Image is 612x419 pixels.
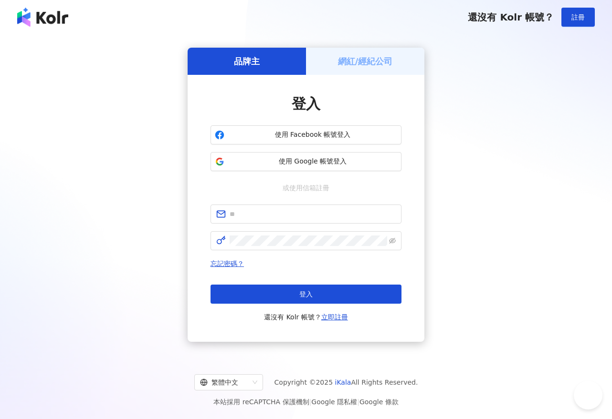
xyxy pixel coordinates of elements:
[321,313,348,321] a: 立即註冊
[309,398,312,406] span: |
[228,157,397,166] span: 使用 Google 帳號登入
[292,95,320,112] span: 登入
[234,55,260,67] h5: 品牌主
[311,398,357,406] a: Google 隱私權
[357,398,359,406] span: |
[274,377,418,388] span: Copyright © 2025 All Rights Reserved.
[468,11,554,23] span: 還沒有 Kolr 帳號？
[200,375,249,390] div: 繁體中文
[574,381,602,409] iframe: Help Scout Beacon - Open
[211,260,244,267] a: 忘記密碼？
[211,285,401,304] button: 登入
[561,8,595,27] button: 註冊
[299,290,313,298] span: 登入
[389,237,396,244] span: eye-invisible
[276,183,336,193] span: 或使用信箱註冊
[335,378,351,386] a: iKala
[17,8,68,27] img: logo
[264,311,348,323] span: 還沒有 Kolr 帳號？
[211,152,401,171] button: 使用 Google 帳號登入
[359,398,399,406] a: Google 條款
[338,55,393,67] h5: 網紅/經紀公司
[571,13,585,21] span: 註冊
[228,130,397,140] span: 使用 Facebook 帳號登入
[213,396,398,408] span: 本站採用 reCAPTCHA 保護機制
[211,125,401,144] button: 使用 Facebook 帳號登入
